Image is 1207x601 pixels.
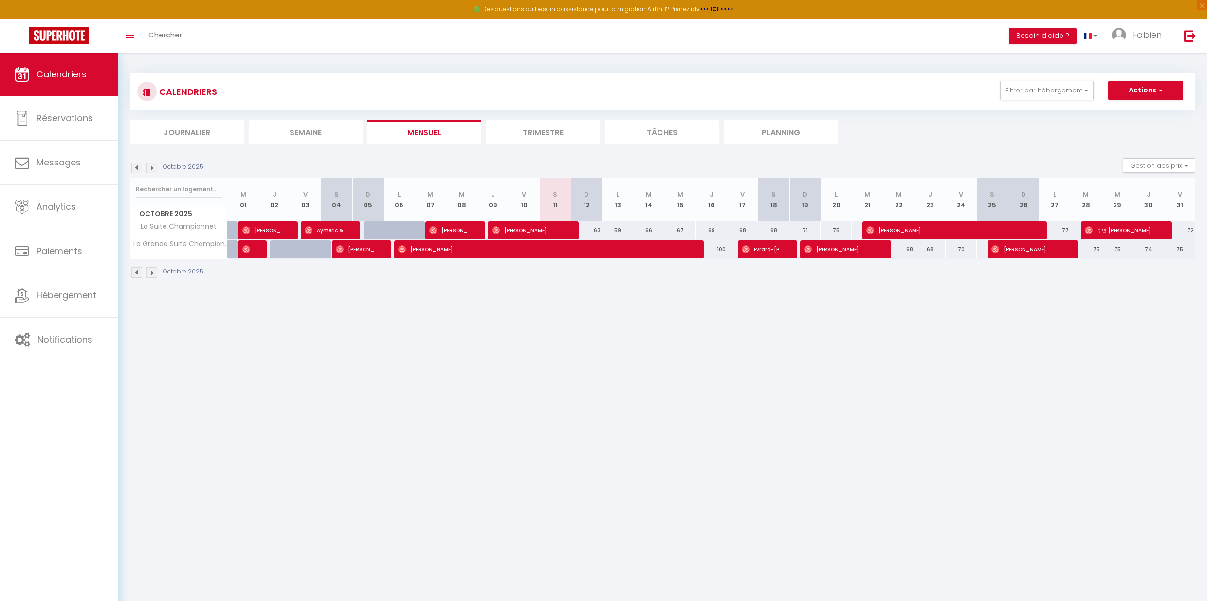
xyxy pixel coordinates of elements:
[37,333,92,346] span: Notifications
[866,221,1032,239] span: [PERSON_NAME]
[758,178,789,221] th: 18
[136,181,222,198] input: Rechercher un logement...
[1115,190,1120,199] abbr: M
[509,178,540,221] th: 10
[459,190,465,199] abbr: M
[696,221,727,239] div: 69
[883,178,914,221] th: 22
[727,178,758,221] th: 17
[398,240,689,258] span: [PERSON_NAME]
[946,178,977,221] th: 24
[727,221,758,239] div: 68
[771,190,776,199] abbr: S
[228,178,259,221] th: 01
[1000,81,1094,100] button: Filtrer par hébergement
[602,221,633,239] div: 59
[259,178,290,221] th: 02
[946,240,977,258] div: 70
[336,240,377,258] span: [PERSON_NAME]
[1085,221,1157,239] span: 수연 [PERSON_NAME]
[803,190,807,199] abbr: D
[486,120,600,144] li: Trimestre
[571,178,602,221] th: 12
[37,200,76,213] span: Analytics
[1133,29,1162,41] span: Fabien
[789,178,821,221] th: 19
[664,178,695,221] th: 15
[1104,19,1174,53] a: ... Fabien
[1133,240,1164,258] div: 74
[415,178,446,221] th: 07
[1053,190,1056,199] abbr: L
[835,190,838,199] abbr: L
[427,190,433,199] abbr: M
[37,289,96,301] span: Hébergement
[130,207,227,221] span: Octobre 2025
[157,81,217,103] h3: CALENDRIERS
[571,221,602,239] div: 63
[914,240,946,258] div: 68
[242,240,253,258] span: [PERSON_NAME]
[914,178,946,221] th: 23
[1070,178,1101,221] th: 28
[1101,240,1133,258] div: 75
[163,267,203,276] p: Octobre 2025
[130,120,244,144] li: Journalier
[398,190,401,199] abbr: L
[429,221,471,239] span: [PERSON_NAME]
[249,120,363,144] li: Semaine
[740,190,745,199] abbr: V
[1178,190,1182,199] abbr: V
[584,190,589,199] abbr: D
[758,221,789,239] div: 68
[1112,28,1126,42] img: ...
[1021,190,1026,199] abbr: D
[352,178,384,221] th: 05
[677,190,683,199] abbr: M
[896,190,902,199] abbr: M
[29,27,89,44] img: Super Booking
[852,178,883,221] th: 21
[540,178,571,221] th: 11
[1184,30,1196,42] img: logout
[821,178,852,221] th: 20
[696,178,727,221] th: 16
[700,5,734,13] a: >>> ICI <<<<
[491,190,495,199] abbr: J
[1039,221,1070,239] div: 77
[492,221,565,239] span: [PERSON_NAME]
[37,156,81,168] span: Messages
[864,190,870,199] abbr: M
[1164,240,1195,258] div: 75
[602,178,633,221] th: 13
[1101,178,1133,221] th: 29
[959,190,963,199] abbr: V
[290,178,321,221] th: 03
[132,240,229,248] span: La Grande Suite Championnet
[132,221,219,232] span: La Suite Championnet
[367,120,481,144] li: Mensuel
[305,221,346,239] span: Aymeric & Co Baudin
[334,190,339,199] abbr: S
[821,221,852,239] div: 75
[1070,240,1101,258] div: 75
[1147,190,1151,199] abbr: J
[240,190,246,199] abbr: M
[37,112,93,124] span: Réservations
[37,68,87,80] span: Calendriers
[991,240,1064,258] span: [PERSON_NAME]
[696,240,727,258] div: 100
[710,190,713,199] abbr: J
[477,178,509,221] th: 09
[1108,81,1183,100] button: Actions
[273,190,276,199] abbr: J
[163,163,203,172] p: Octobre 2025
[928,190,932,199] abbr: J
[1164,221,1195,239] div: 72
[37,245,82,257] span: Paiements
[664,221,695,239] div: 67
[1083,190,1089,199] abbr: M
[384,178,415,221] th: 06
[1009,28,1077,44] button: Besoin d'aide ?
